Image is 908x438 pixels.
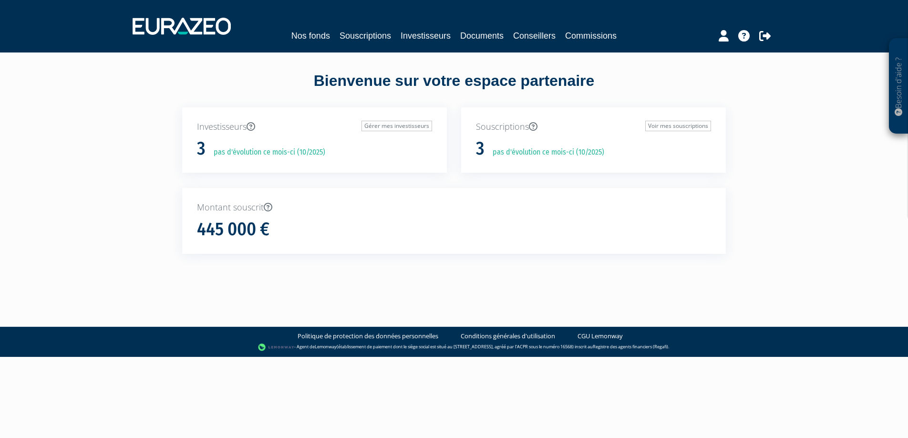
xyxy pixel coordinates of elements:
[476,121,711,133] p: Souscriptions
[565,29,617,42] a: Commissions
[461,332,555,341] a: Conditions générales d'utilisation
[207,147,325,158] p: pas d'évolution ce mois-ci (10/2025)
[893,43,904,129] p: Besoin d'aide ?
[258,343,295,352] img: logo-lemonway.png
[593,344,668,350] a: Registre des agents financiers (Regafi)
[460,29,504,42] a: Documents
[401,29,451,42] a: Investisseurs
[197,121,432,133] p: Investisseurs
[197,201,711,214] p: Montant souscrit
[291,29,330,42] a: Nos fonds
[197,219,269,240] h1: 445 000 €
[315,344,337,350] a: Lemonway
[133,18,231,35] img: 1732889491-logotype_eurazeo_blanc_rvb.png
[10,343,898,352] div: - Agent de (établissement de paiement dont le siège social est situé au [STREET_ADDRESS], agréé p...
[175,70,733,107] div: Bienvenue sur votre espace partenaire
[361,121,432,131] a: Gérer mes investisseurs
[197,139,206,159] h1: 3
[513,29,556,42] a: Conseillers
[578,332,623,341] a: CGU Lemonway
[645,121,711,131] a: Voir mes souscriptions
[486,147,604,158] p: pas d'évolution ce mois-ci (10/2025)
[298,332,438,341] a: Politique de protection des données personnelles
[340,29,391,42] a: Souscriptions
[476,139,485,159] h1: 3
